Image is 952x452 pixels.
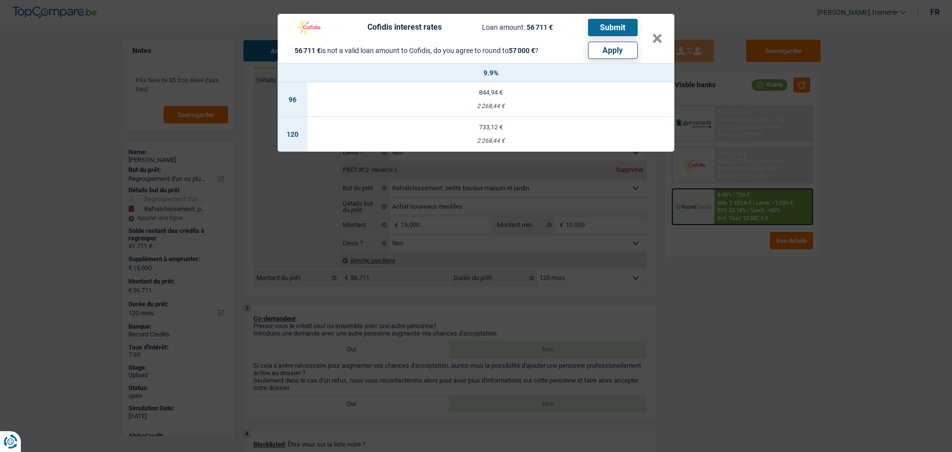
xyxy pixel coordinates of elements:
button: Submit [588,19,638,36]
td: 120 [278,117,307,152]
div: 2 268,44 € [307,138,674,144]
img: Cofidis [290,18,327,37]
span: Loan amount: [482,23,525,31]
span: 56 711 € [527,23,553,31]
div: 2 268,44 € [307,103,674,110]
button: × [652,34,662,44]
span: 57 000 € [509,47,535,55]
button: Apply [588,42,638,59]
div: is not a valid loan amount to Cofidis, do you agree to round to ? [295,47,538,54]
td: 96 [278,82,307,117]
th: 9.9% [307,63,674,82]
span: 56 711 € [295,47,321,55]
div: Cofidis interest rates [367,23,442,31]
div: 844,94 € [307,89,674,96]
div: 733,12 € [307,124,674,130]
